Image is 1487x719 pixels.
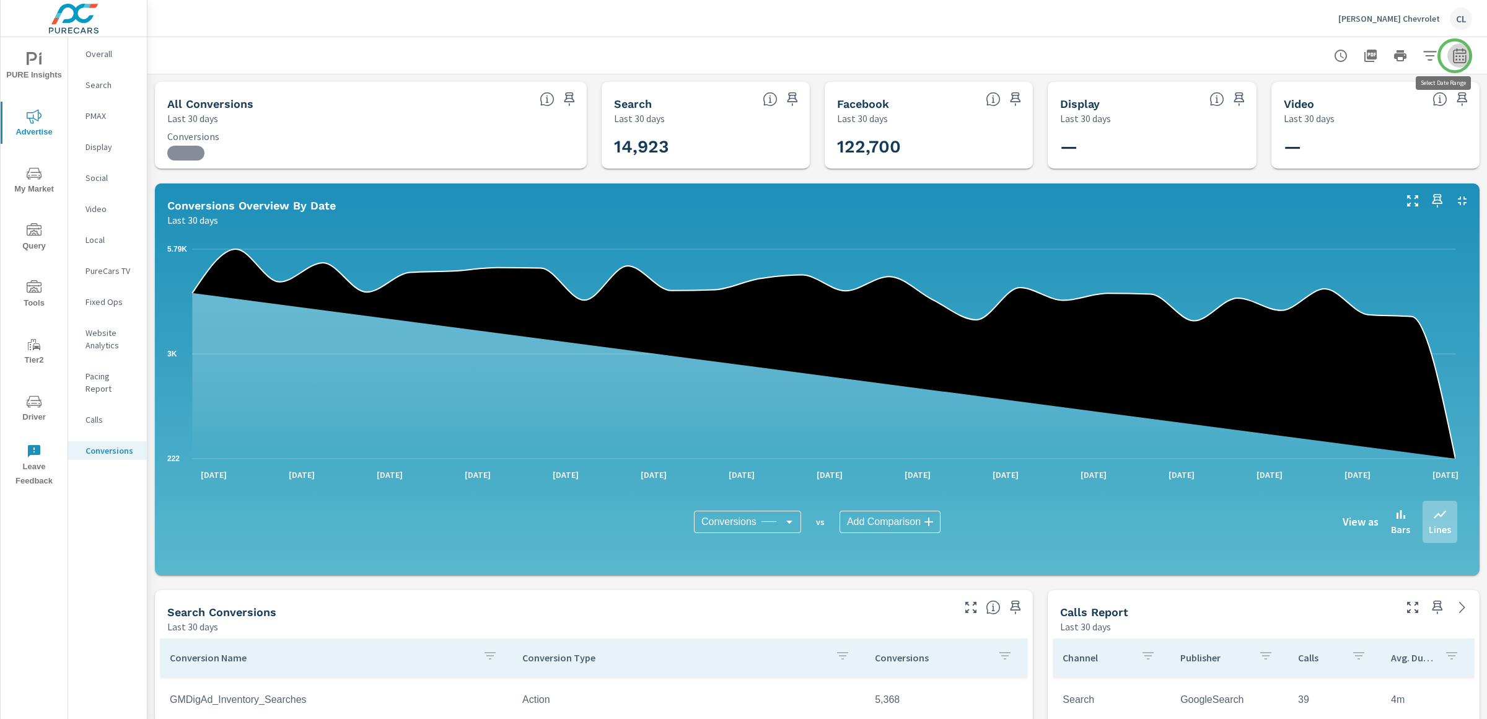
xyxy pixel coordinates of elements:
span: Tools [4,280,64,311]
span: Driver [4,394,64,425]
div: Social [68,169,147,187]
p: Calls [1298,651,1341,664]
h5: Display [1060,97,1100,110]
p: Calls [86,413,137,426]
div: Add Comparison [840,511,941,533]
button: Make Fullscreen [961,598,981,617]
p: Social [86,172,137,184]
p: Video [86,203,137,215]
p: Last 30 days [1284,111,1335,126]
td: GMDigAd_Inventory_Searches [160,684,512,715]
h5: Video [1284,97,1314,110]
p: Bars [1391,522,1410,537]
p: [DATE] [1336,469,1379,481]
span: Query [4,223,64,254]
div: Search [68,76,147,94]
span: Tier2 [4,337,64,368]
button: Print Report [1388,43,1413,68]
span: Save this to your personalized report [1006,89,1025,109]
p: Conversion Type [522,651,825,664]
p: Last 30 days [1060,111,1111,126]
p: Last 30 days [167,111,218,126]
p: [DATE] [544,469,587,481]
h6: View as [1343,516,1379,528]
span: Display Conversions include Actions, Leads and Unmapped Conversions [1209,92,1224,107]
span: Save this to your personalized report [1428,191,1447,211]
div: CL [1450,7,1472,30]
a: See more details in report [1452,598,1472,617]
h5: Calls Report [1060,606,1128,619]
div: Fixed Ops [68,293,147,311]
h3: — [1060,136,1244,157]
p: [DATE] [280,469,323,481]
p: Last 30 days [837,111,888,126]
p: [PERSON_NAME] Chevrolet [1338,13,1440,24]
span: Save this to your personalized report [1452,89,1472,109]
button: Make Fullscreen [1403,598,1423,617]
p: Avg. Duration [1391,651,1434,664]
p: [DATE] [1072,469,1115,481]
p: Conversion Name [170,651,473,664]
p: Conversions [86,444,137,457]
h5: Search Conversions [167,606,276,619]
span: Leave Feedback [4,444,64,488]
h5: All Conversions [167,97,253,110]
div: Conversions [68,441,147,460]
td: 39 [1288,684,1381,715]
p: [DATE] [896,469,939,481]
h3: 122,700 [837,136,1020,157]
p: [DATE] [984,469,1027,481]
div: PMAX [68,107,147,125]
p: [DATE] [1160,469,1203,481]
span: Advertise [4,109,64,139]
p: [DATE] [720,469,763,481]
p: [DATE] [1424,469,1467,481]
div: PureCars TV [68,262,147,280]
button: Minimize Widget [1452,191,1472,211]
td: 5,368 [865,684,1027,715]
p: vs [801,516,840,527]
p: Last 30 days [1060,619,1111,634]
div: Pacing Report [68,367,147,398]
div: Calls [68,410,147,429]
span: My Market [4,166,64,196]
h3: 14,923 [614,136,797,157]
span: Save this to your personalized report [1229,89,1249,109]
p: Display [86,141,137,153]
span: All conversions reported from Facebook with duplicates filtered out [986,92,1001,107]
span: Conversions [701,516,757,528]
p: PureCars TV [86,265,137,277]
span: Search Conversions include Actions, Leads and Unmapped Conversions [986,600,1001,615]
p: Last 30 days [167,213,218,227]
span: PURE Insights [4,52,64,82]
span: Save this to your personalized report [1006,598,1025,617]
td: Action [512,684,865,715]
span: Search Conversions include Actions, Leads and Unmapped Conversions. [763,92,778,107]
p: PMAX [86,110,137,122]
p: Conversions [167,130,574,143]
td: Search [1053,684,1170,715]
td: GoogleSearch [1170,684,1288,715]
text: 3K [167,350,177,358]
p: Lines [1429,522,1451,537]
p: Conversions [875,651,988,664]
p: [DATE] [1248,469,1291,481]
td: 4m [1381,684,1474,715]
div: Display [68,138,147,156]
div: Video [68,200,147,218]
text: 222 [167,454,180,463]
span: Save this to your personalized report [1428,598,1447,617]
p: Website Analytics [86,327,137,351]
p: Publisher [1180,651,1248,664]
p: [DATE] [368,469,411,481]
h5: Conversions Overview By Date [167,199,336,212]
p: Channel [1063,651,1131,664]
p: Last 30 days [614,111,665,126]
div: Conversions [694,511,801,533]
div: Website Analytics [68,324,147,355]
p: Fixed Ops [86,296,137,308]
h3: — [1284,136,1467,157]
text: 5.79K [167,245,187,254]
h5: Search [614,97,652,110]
span: All Conversions include Actions, Leads and Unmapped Conversions [540,92,555,107]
